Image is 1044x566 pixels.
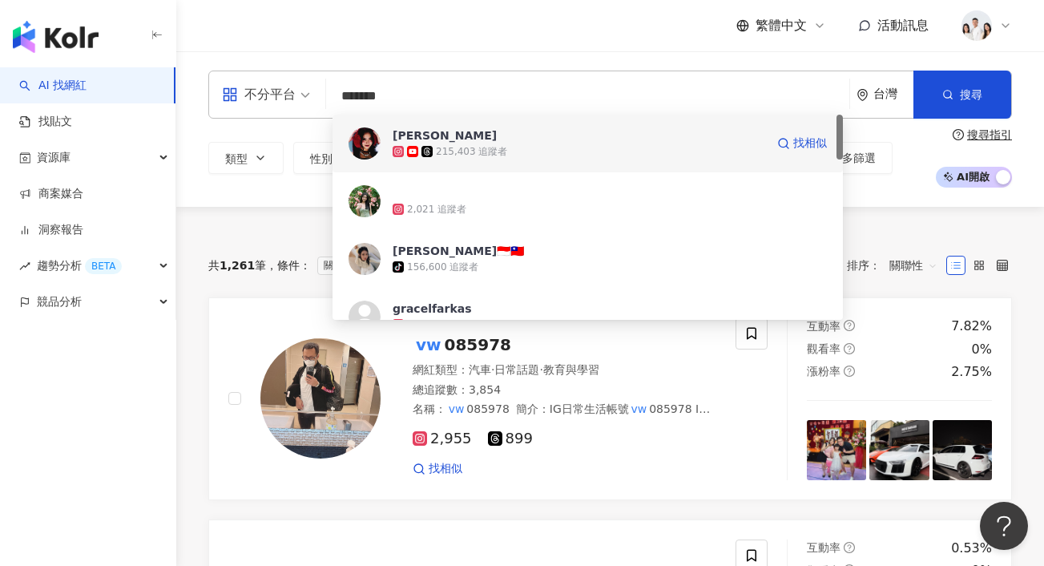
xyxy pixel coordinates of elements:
div: 1,222 追蹤者 [407,318,466,332]
a: 找貼文 [19,114,72,130]
span: 085978 [466,402,509,415]
span: 競品分析 [37,284,82,320]
div: 2.75% [951,363,992,381]
div: gracelfarkas [393,301,472,317]
div: 2,021 追蹤者 [407,203,466,216]
img: post-image [869,420,929,479]
a: 找相似 [777,127,827,160]
span: 1,261 [220,259,255,272]
span: 互動率 [807,320,840,333]
button: 更多篩選 [796,142,893,174]
div: 0.53% [951,540,992,557]
button: 搜尋 [913,71,1011,119]
span: environment [857,89,869,101]
div: 不分平台 [222,82,296,107]
img: KOL Avatar [349,243,381,275]
a: searchAI 找網紅 [19,78,87,94]
span: rise [19,261,30,272]
img: KOL Avatar [260,338,381,459]
div: 7.82% [951,317,992,335]
span: 教育與學習 [543,363,599,376]
span: question-circle [844,542,855,553]
div: BETA [85,258,122,274]
button: 類型 [208,142,284,174]
div: 共 筆 [208,259,266,272]
div: 0% [972,341,992,358]
div: 排序： [847,253,946,278]
span: 更多篩選 [831,152,876,164]
span: question-circle [844,343,855,354]
span: question-circle [844,320,855,331]
div: [PERSON_NAME]🇮🇩🇹🇼 [393,243,524,259]
span: 汽車 [469,363,491,376]
div: 台灣 [873,87,913,101]
mark: vw [446,400,466,418]
div: [PERSON_NAME] [393,127,497,144]
img: post-image [933,420,992,479]
span: 找相似 [793,135,827,152]
span: question-circle [844,366,855,377]
span: 繁體中文 [756,17,807,34]
span: 搜尋 [960,88,982,101]
span: 名稱 ： [413,402,510,415]
span: 899 [488,431,533,447]
img: KOL Avatar [349,301,381,333]
mark: vw [413,332,445,358]
span: · [491,363,494,376]
mark: vw [629,400,649,418]
img: KOL Avatar [349,185,381,217]
span: 關鍵字：VW [317,257,395,275]
div: 搜尋指引 [967,128,1012,141]
a: 洞察報告 [19,222,83,238]
img: post-image [807,420,866,479]
span: 2,955 [413,431,472,447]
a: 找相似 [413,461,462,477]
span: 類型 [225,152,248,165]
span: 互動率 [807,541,840,554]
div: 156,600 追蹤者 [407,261,478,274]
iframe: Help Scout Beacon - Open [980,502,1028,550]
button: 性別 [293,142,369,174]
span: appstore [222,87,238,103]
span: 找相似 [429,461,462,477]
span: 性別 [310,152,333,165]
img: logo [13,21,99,53]
span: 資源庫 [37,139,71,176]
span: 活動訊息 [877,18,929,33]
img: KOL Avatar [349,127,381,160]
span: · [539,363,542,376]
a: 商案媒合 [19,186,83,202]
span: 趨勢分析 [37,248,122,284]
span: 觀看率 [807,342,840,355]
span: 關聯性 [889,253,937,278]
span: 日常話題 [494,363,539,376]
span: 漲粉率 [807,365,840,378]
span: 條件 ： [266,259,311,272]
img: 20231221_NR_1399_Small.jpg [961,10,992,41]
span: 085978 [445,335,512,354]
span: IG日常生活帳號 [550,402,629,415]
div: 網紅類型 ： [413,362,716,378]
div: 215,403 追蹤者 [436,145,507,159]
a: KOL Avatarvw085978網紅類型：汽車·日常話題·教育與學習總追蹤數：3,854名稱：vw085978簡介：IG日常生活帳號vw085978 IG工作官方帳號 @vag085978 ... [208,297,1012,500]
span: question-circle [953,129,964,140]
div: 總追蹤數 ： 3,854 [413,382,716,398]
